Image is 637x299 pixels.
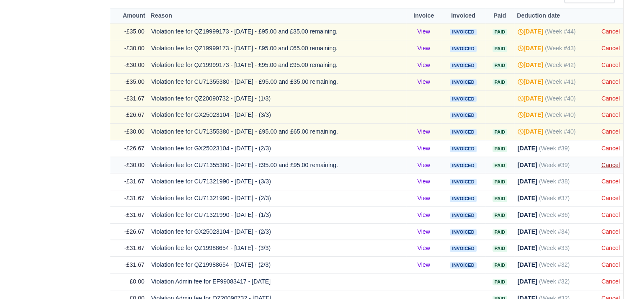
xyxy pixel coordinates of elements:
[545,62,575,68] span: (Week #42)
[601,95,620,102] a: Cancel
[493,129,507,135] span: Paid
[417,128,430,135] a: View
[539,145,570,152] span: (Week #39)
[148,73,406,90] td: Violation fee for CU71355380 - [DATE] - £95.00 and £35.00 remaining.
[450,162,476,169] span: Invoiced
[493,62,507,69] span: Paid
[493,229,507,235] span: Paid
[450,262,476,268] span: Invoiced
[124,162,144,168] span: -£30.00
[124,245,144,251] span: -£31.67
[545,95,575,102] span: (Week #40)
[148,40,406,57] td: Violation fee for QZ19999173 - [DATE] - £95.00 and £65.00 remaining.
[493,79,507,85] span: Paid
[148,273,406,290] td: Violation Admin fee for EF99083417 - [DATE]
[148,190,406,207] td: Violation fee for CU71321990 - [DATE] - (2/3)
[417,62,430,68] a: View
[124,195,144,201] span: -£31.67
[450,46,476,52] span: Invoiced
[450,179,476,185] span: Invoiced
[539,278,570,285] span: (Week #32)
[493,46,507,52] span: Paid
[518,178,537,185] strong: [DATE]
[493,196,507,202] span: Paid
[493,146,507,152] span: Paid
[518,128,543,135] strong: [DATE]
[148,173,406,190] td: Violation fee for CU71321990 - [DATE] - (3/3)
[148,157,406,173] td: Violation fee for CU71355380 - [DATE] - £95.00 and £95.00 remaining.
[450,62,476,69] span: Invoiced
[539,162,570,168] span: (Week #39)
[518,261,537,268] strong: [DATE]
[450,29,476,35] span: Invoiced
[124,145,144,152] span: -£26.67
[601,128,620,135] a: Cancel
[518,162,537,168] strong: [DATE]
[545,128,575,135] span: (Week #40)
[148,257,406,273] td: Violation fee for QZ19988654 - [DATE] - (2/3)
[601,111,620,118] a: Cancel
[518,145,537,152] strong: [DATE]
[601,228,620,235] a: Cancel
[539,261,570,268] span: (Week #32)
[441,8,485,23] th: Invoiced
[417,195,430,201] a: View
[601,178,620,185] a: Cancel
[110,8,148,23] th: Amount
[601,45,620,52] a: Cancel
[518,278,537,285] strong: [DATE]
[539,228,570,235] span: (Week #34)
[514,8,598,23] th: Deduction date
[417,45,430,52] a: View
[493,262,507,268] span: Paid
[124,28,144,35] span: -£35.00
[148,223,406,240] td: Violation fee for GX25023104 - [DATE] - (2/3)
[518,228,537,235] strong: [DATE]
[518,62,543,68] strong: [DATE]
[124,178,144,185] span: -£31.67
[148,90,406,107] td: Violation fee for QZ20090732 - [DATE] - (1/3)
[417,245,430,251] a: View
[124,45,144,52] span: -£30.00
[450,129,476,135] span: Invoiced
[148,107,406,124] td: Violation fee for GX25023104 - [DATE] - (3/3)
[417,78,430,85] a: View
[539,211,570,218] span: (Week #36)
[601,78,620,85] a: Cancel
[124,211,144,218] span: -£31.67
[148,240,406,257] td: Violation fee for QZ19988654 - [DATE] - (3/3)
[601,145,620,152] a: Cancel
[417,145,430,152] a: View
[450,245,476,252] span: Invoiced
[601,28,620,35] a: Cancel
[124,128,144,135] span: -£30.00
[601,62,620,68] a: Cancel
[450,112,476,119] span: Invoiced
[539,178,570,185] span: (Week #38)
[545,28,575,35] span: (Week #44)
[124,228,144,235] span: -£26.67
[450,146,476,152] span: Invoiced
[406,8,441,23] th: Invoice
[595,259,637,299] iframe: Chat Widget
[148,23,406,40] td: Violation fee for QZ19999173 - [DATE] - £95.00 and £35.00 remaining.
[493,245,507,252] span: Paid
[124,62,144,68] span: -£30.00
[148,206,406,223] td: Violation fee for CU71321990 - [DATE] - (1/3)
[148,57,406,73] td: Violation fee for QZ19999173 - [DATE] - £95.00 and £95.00 remaining.
[518,245,537,251] strong: [DATE]
[539,195,570,201] span: (Week #37)
[493,162,507,169] span: Paid
[493,212,507,219] span: Paid
[545,45,575,52] span: (Week #43)
[518,211,537,218] strong: [DATE]
[601,245,620,251] a: Cancel
[417,162,430,168] a: View
[545,111,575,118] span: (Week #40)
[124,95,144,102] span: -£31.67
[601,162,620,168] a: Cancel
[518,45,543,52] strong: [DATE]
[450,196,476,202] span: Invoiced
[450,212,476,219] span: Invoiced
